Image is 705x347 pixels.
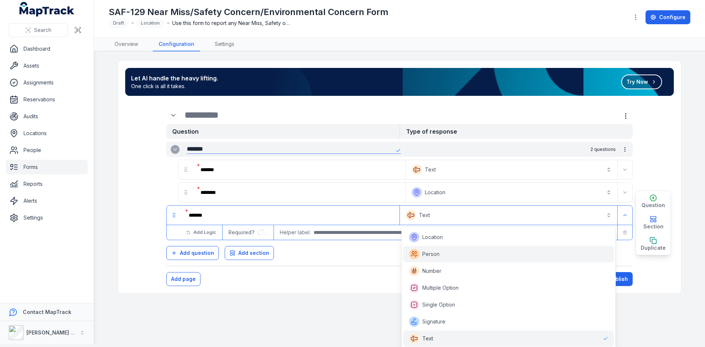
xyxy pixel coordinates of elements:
span: Duplicate [641,244,666,252]
span: Person [422,250,440,258]
span: Single Option [422,301,455,308]
span: Add Logic [194,229,216,235]
span: Section [643,223,664,230]
button: Section [636,212,670,234]
span: Helper label: [280,229,311,236]
button: Add Logic [181,226,221,239]
span: Signature [422,318,445,325]
span: Location [422,234,443,241]
button: Text [401,207,616,223]
span: Text [422,335,433,342]
button: Duplicate [636,234,670,255]
span: Number [422,267,441,275]
span: Question [641,202,665,209]
span: Multiple Option [422,284,459,292]
span: Required? [228,229,257,235]
button: Question [636,191,670,212]
input: :r47k:-form-item-label [257,229,268,235]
